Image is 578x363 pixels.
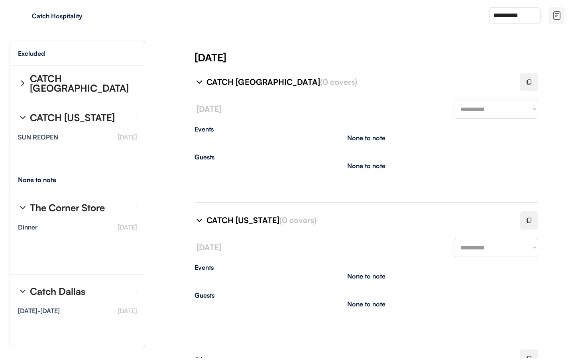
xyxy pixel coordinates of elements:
font: [DATE] [197,104,222,114]
div: None to note [18,177,71,183]
div: SUN REOPEN [18,134,58,140]
div: Catch Hospitality [32,13,132,19]
div: Dinner [18,224,37,230]
div: The Corner Store [30,203,105,212]
div: None to note [347,163,385,169]
div: None to note [347,301,385,307]
div: Catch Dallas [30,286,85,296]
img: file-02.svg [552,11,562,20]
div: None to note [347,273,385,279]
font: (0 covers) [320,77,357,87]
div: CATCH [GEOGRAPHIC_DATA] [206,77,510,88]
font: [DATE] [197,242,222,252]
div: Guests [195,154,538,160]
img: yH5BAEAAAAALAAAAAABAAEAAAIBRAA7 [16,9,29,22]
img: chevron-right%20%281%29.svg [18,286,28,296]
div: Events [195,126,538,132]
div: Guests [195,292,538,298]
div: CATCH [GEOGRAPHIC_DATA] [30,74,130,93]
font: [DATE] [118,223,137,231]
img: chevron-right%20%281%29.svg [18,113,28,122]
font: [DATE] [118,307,137,315]
div: [DATE] [195,50,578,65]
img: chevron-right%20%281%29.svg [18,78,28,88]
img: chevron-right%20%281%29.svg [18,203,28,212]
div: Events [195,264,538,271]
font: (0 covers) [279,215,317,225]
div: CATCH [US_STATE] [206,215,510,226]
div: None to note [347,135,385,141]
img: chevron-right%20%281%29.svg [195,77,204,87]
div: CATCH [US_STATE] [30,113,115,122]
div: [DATE]-[DATE] [18,308,60,314]
div: Excluded [18,50,45,57]
font: [DATE] [118,133,137,141]
img: chevron-right%20%281%29.svg [195,216,204,225]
